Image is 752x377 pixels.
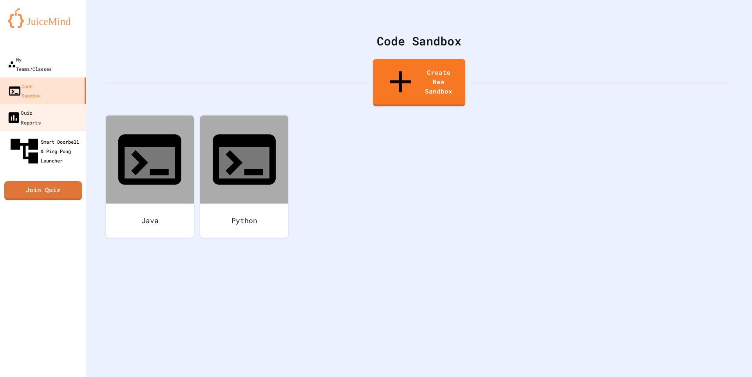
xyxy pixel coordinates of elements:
a: Join Quiz [4,181,82,200]
a: Java [106,115,194,238]
div: Python [200,204,288,238]
div: Code Sandbox [106,32,732,50]
img: logo-orange.svg [8,8,78,28]
div: My Teams/Classes [8,55,52,74]
div: Code Sandbox [8,81,41,100]
a: Create New Sandbox [373,59,465,106]
a: Python [200,115,288,238]
div: Java [106,204,194,238]
div: Quiz Reports [7,108,41,127]
div: Smart Doorbell & Ping Pong Launcher [8,135,83,168]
